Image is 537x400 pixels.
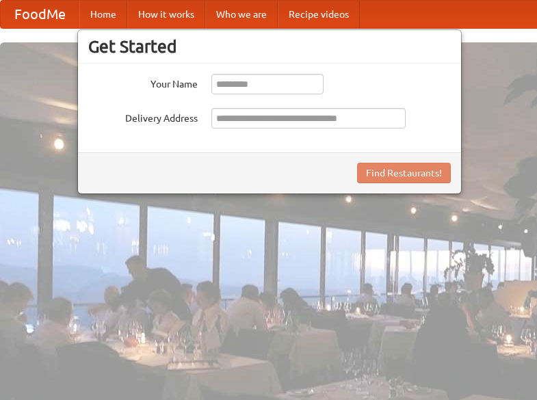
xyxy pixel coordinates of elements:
[88,108,198,125] label: Delivery Address
[357,163,451,183] button: Find Restaurants!
[79,1,127,28] a: Home
[278,1,360,28] a: Recipe videos
[88,36,451,57] h3: Get Started
[127,1,205,28] a: How it works
[205,1,278,28] a: Who we are
[88,74,198,91] label: Your Name
[1,1,79,28] a: FoodMe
